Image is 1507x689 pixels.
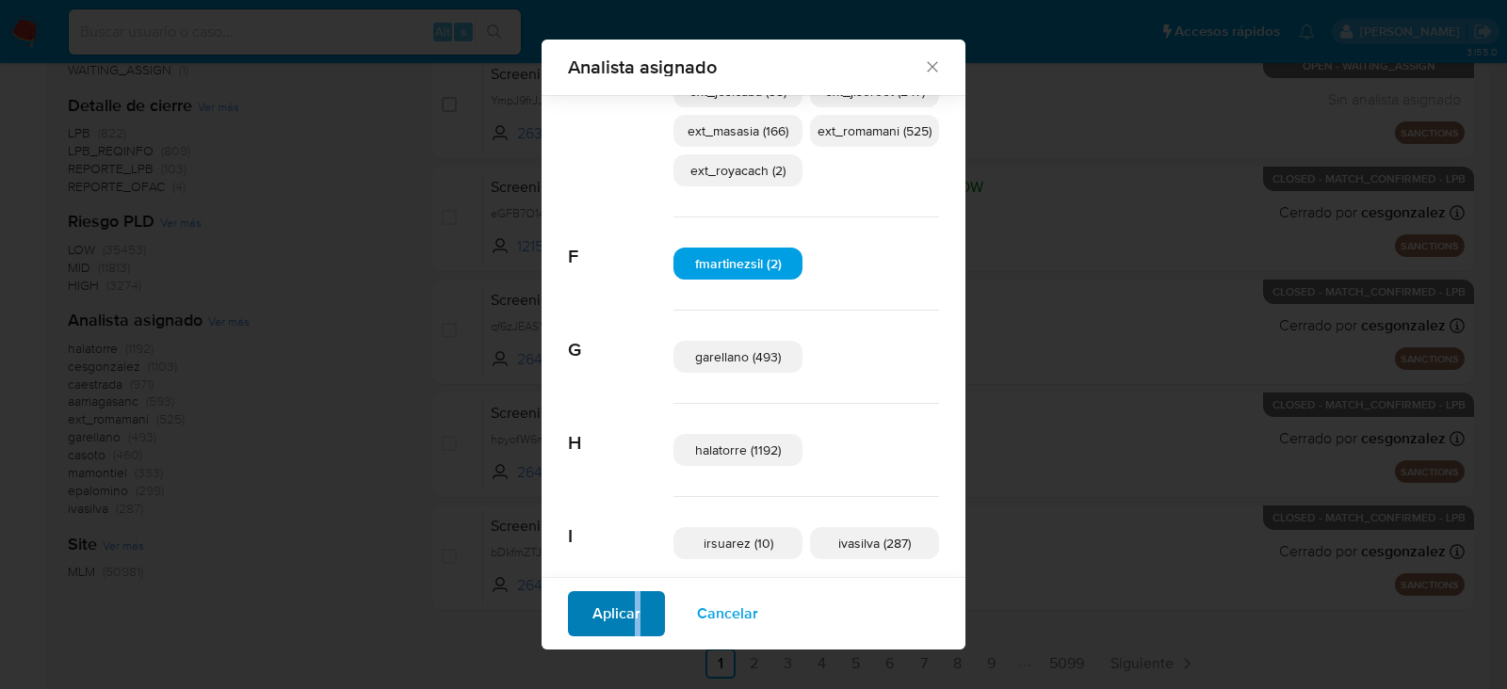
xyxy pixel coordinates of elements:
div: halatorre (1192) [673,434,802,466]
span: garellano (493) [695,347,781,366]
span: Aplicar [592,593,640,634]
span: fmartinezsil (2) [695,254,782,273]
div: irsuarez (10) [673,527,802,559]
span: Analista asignado [568,57,923,76]
span: ext_romamani (525) [818,121,932,140]
button: Cancelar [672,591,783,636]
span: Cancelar [697,593,758,634]
span: ivasilva (287) [838,534,911,553]
div: ivasilva (287) [810,527,939,559]
span: H [568,404,673,455]
div: ext_romamani (525) [810,115,939,147]
span: F [568,217,673,268]
span: ext_royacach (2) [690,161,786,180]
button: Cerrar [923,57,940,74]
button: Aplicar [568,591,665,636]
span: ext_masasia (166) [688,121,788,140]
div: fmartinezsil (2) [673,248,802,280]
span: G [568,311,673,361]
span: irsuarez (10) [704,534,773,553]
div: garellano (493) [673,341,802,373]
div: ext_masasia (166) [673,115,802,147]
span: I [568,497,673,548]
div: ext_royacach (2) [673,154,802,186]
span: halatorre (1192) [695,441,781,459]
